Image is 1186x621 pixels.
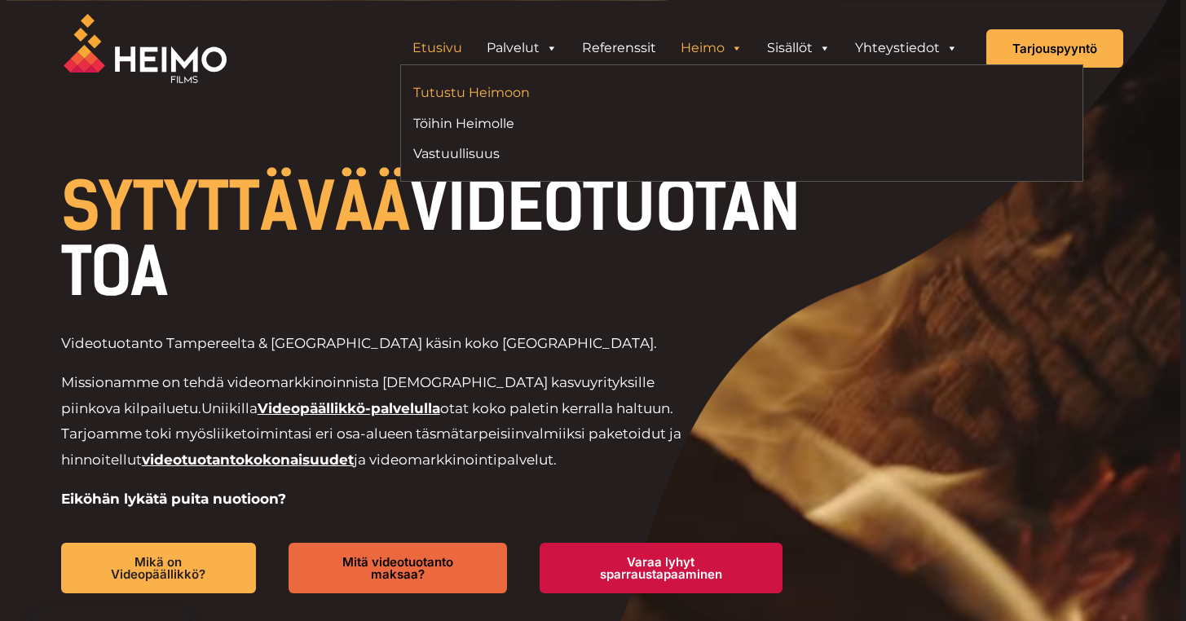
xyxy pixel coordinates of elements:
a: Heimo [668,32,755,64]
a: Töihin Heimolle [413,112,730,134]
span: valmiiksi paketoidut ja hinnoitellut [61,425,681,468]
aside: Header Widget 1 [392,32,978,64]
a: Referenssit [570,32,668,64]
a: Yhteystiedot [843,32,970,64]
a: Mikä on Videopäällikkö? [61,543,257,593]
p: Videotuotanto Tampereelta & [GEOGRAPHIC_DATA] käsin koko [GEOGRAPHIC_DATA]. [61,331,704,357]
span: Varaa lyhyt sparraustapaaminen [566,556,756,580]
a: Vastuullisuus [413,143,730,165]
a: Etusivu [400,32,474,64]
span: liiketoimintasi eri osa-alueen täsmätarpeisiin [213,425,524,442]
span: ja videomarkkinointipalvelut. [354,451,557,468]
a: Palvelut [474,32,570,64]
a: Videopäällikkö-palvelulla [258,400,440,416]
span: Mikä on Videopäällikkö? [87,556,231,580]
a: Varaa lyhyt sparraustapaaminen [540,543,783,593]
a: Sisällöt [755,32,843,64]
a: Tutustu Heimoon [413,81,730,103]
span: Uniikilla [201,400,258,416]
p: Missionamme on tehdä videomarkkinoinnista [DEMOGRAPHIC_DATA] kasvuyrityksille piinkova kilpailuetu. [61,370,704,473]
a: videotuotantokokonaisuudet [142,451,354,468]
a: Mitä videotuotanto maksaa? [289,543,506,593]
img: Heimo Filmsin logo [64,14,227,83]
span: Mitä videotuotanto maksaa? [315,556,480,580]
span: SYTYTTÄVÄÄ [61,168,410,246]
strong: Eiköhän lykätä puita nuotioon? [61,491,286,507]
a: Tarjouspyyntö [986,29,1123,68]
h1: VIDEOTUOTANTOA [61,174,815,305]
